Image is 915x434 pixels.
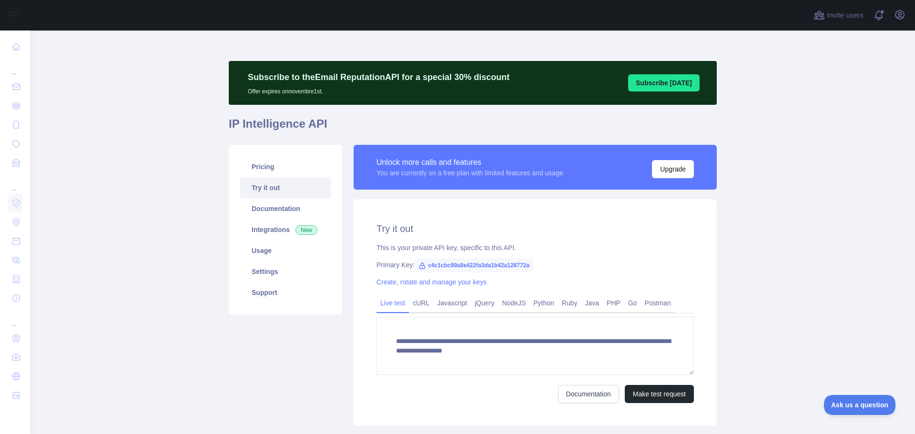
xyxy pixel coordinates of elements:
[433,295,471,311] a: Javascript
[498,295,529,311] a: NodeJS
[641,295,675,311] a: Postman
[295,225,317,235] span: New
[652,160,694,178] button: Upgrade
[240,219,331,240] a: Integrations New
[628,74,700,91] button: Subscribe [DATE]
[581,295,603,311] a: Java
[240,261,331,282] a: Settings
[812,8,865,23] button: Invite users
[240,177,331,198] a: Try it out
[376,222,694,235] h2: Try it out
[8,309,23,328] div: ...
[376,157,563,168] div: Unlock more calls and features
[376,260,694,270] div: Primary Key:
[529,295,558,311] a: Python
[248,71,509,84] p: Subscribe to the Email Reputation API for a special 30 % discount
[248,84,509,95] p: Offer expires on novembre 1st.
[558,295,581,311] a: Ruby
[824,395,896,415] iframe: Toggle Customer Support
[240,282,331,303] a: Support
[8,57,23,76] div: ...
[376,295,409,311] a: Live test
[409,295,433,311] a: cURL
[240,240,331,261] a: Usage
[240,198,331,219] a: Documentation
[376,168,563,178] div: You are currently on a free plan with limited features and usage
[415,258,533,273] span: c4c1cbc99a8e422fa3da1b42a128772a
[625,385,694,403] button: Make test request
[827,10,864,21] span: Invite users
[603,295,624,311] a: PHP
[376,278,487,286] a: Create, rotate and manage your keys
[376,243,694,252] div: This is your private API key, specific to this API.
[229,116,717,139] h1: IP Intelligence API
[471,295,498,311] a: jQuery
[240,156,331,177] a: Pricing
[624,295,641,311] a: Go
[558,385,619,403] a: Documentation
[8,173,23,192] div: ...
